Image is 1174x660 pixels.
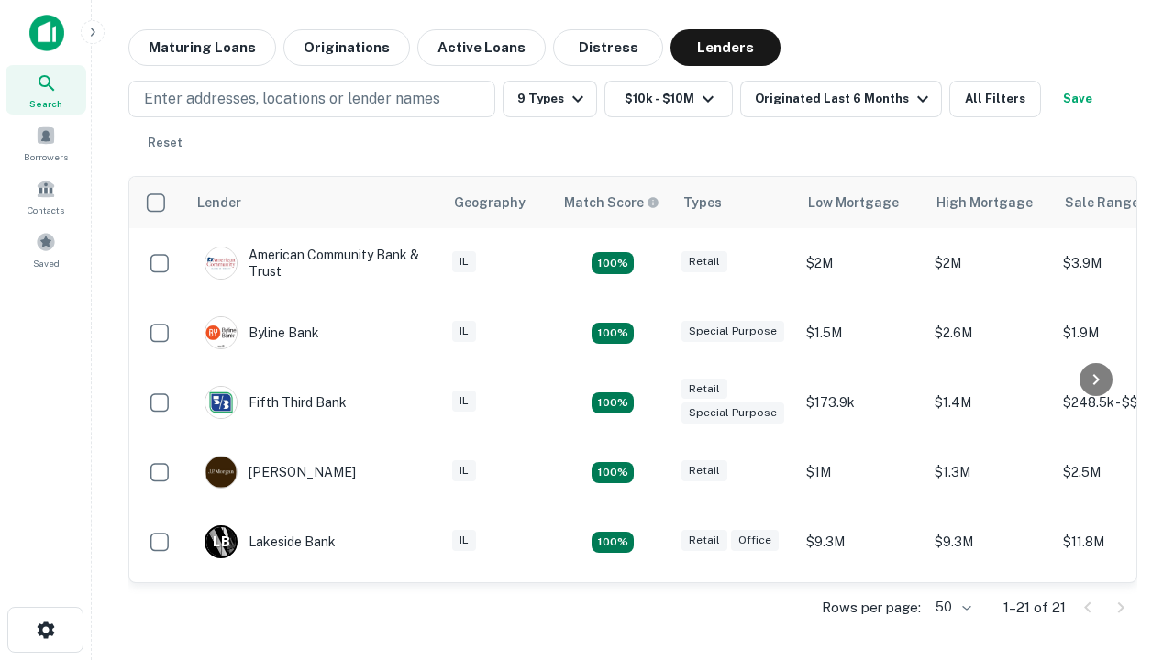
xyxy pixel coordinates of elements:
div: Matching Properties: 3, hasApolloMatch: undefined [592,532,634,554]
span: Borrowers [24,149,68,164]
div: 50 [928,594,974,621]
button: $10k - $10M [604,81,733,117]
td: $2M [797,228,925,298]
div: Matching Properties: 2, hasApolloMatch: undefined [592,252,634,274]
div: Geography [454,192,526,214]
th: Types [672,177,797,228]
span: Search [29,96,62,111]
div: Retail [681,530,727,551]
th: Geography [443,177,553,228]
div: Matching Properties: 2, hasApolloMatch: undefined [592,392,634,414]
div: IL [452,321,476,342]
div: Office [731,530,779,551]
div: Special Purpose [681,402,784,423]
div: Matching Properties: 2, hasApolloMatch: undefined [592,462,634,484]
div: Special Purpose [681,321,784,342]
div: Sale Range [1065,192,1139,214]
td: $1M [797,437,925,507]
div: Capitalize uses an advanced AI algorithm to match your search with the best lender. The match sco... [564,192,659,213]
p: Rows per page: [822,597,921,619]
div: Matching Properties: 3, hasApolloMatch: undefined [592,323,634,345]
div: Retail [681,251,727,272]
td: $2.6M [925,298,1054,368]
td: $2M [925,228,1054,298]
div: Lakeside Bank [205,525,336,558]
div: Lender [197,192,241,214]
img: picture [205,317,237,348]
div: Retail [681,379,727,400]
button: Lenders [670,29,781,66]
th: High Mortgage [925,177,1054,228]
a: Saved [6,225,86,274]
img: picture [205,456,237,488]
td: $1.5M [797,298,925,368]
div: American Community Bank & Trust [205,247,425,280]
img: picture [205,247,237,279]
button: 9 Types [503,81,597,117]
div: High Mortgage [936,192,1033,214]
th: Lender [186,177,443,228]
td: $9.3M [797,507,925,577]
td: $1.4M [925,368,1054,437]
div: Low Mortgage [808,192,899,214]
a: Search [6,65,86,115]
td: $1.5M [797,577,925,646]
div: IL [452,530,476,551]
div: Fifth Third Bank [205,386,347,419]
td: $173.9k [797,368,925,437]
div: IL [452,251,476,272]
span: Contacts [28,203,64,217]
span: Saved [33,256,60,270]
th: Low Mortgage [797,177,925,228]
p: 1–21 of 21 [1003,597,1066,619]
div: Retail [681,460,727,481]
td: $9.3M [925,507,1054,577]
a: Contacts [6,171,86,221]
div: Byline Bank [205,316,319,349]
div: Originated Last 6 Months [755,88,934,110]
div: IL [452,390,476,412]
div: IL [452,460,476,481]
iframe: Chat Widget [1082,455,1174,543]
p: Enter addresses, locations or lender names [144,88,440,110]
img: capitalize-icon.png [29,15,64,51]
button: All Filters [949,81,1041,117]
p: L B [213,533,229,552]
h6: Match Score [564,192,656,213]
button: Save your search to get updates of matches that match your search criteria. [1048,81,1107,117]
button: Originations [283,29,410,66]
a: Borrowers [6,118,86,168]
img: picture [205,387,237,418]
button: Active Loans [417,29,546,66]
button: Enter addresses, locations or lender names [128,81,495,117]
div: [PERSON_NAME] [205,456,356,489]
td: $1.3M [925,437,1054,507]
div: Types [683,192,722,214]
button: Reset [136,125,194,161]
th: Capitalize uses an advanced AI algorithm to match your search with the best lender. The match sco... [553,177,672,228]
button: Distress [553,29,663,66]
button: Originated Last 6 Months [740,81,942,117]
td: $5.4M [925,577,1054,646]
button: Maturing Loans [128,29,276,66]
